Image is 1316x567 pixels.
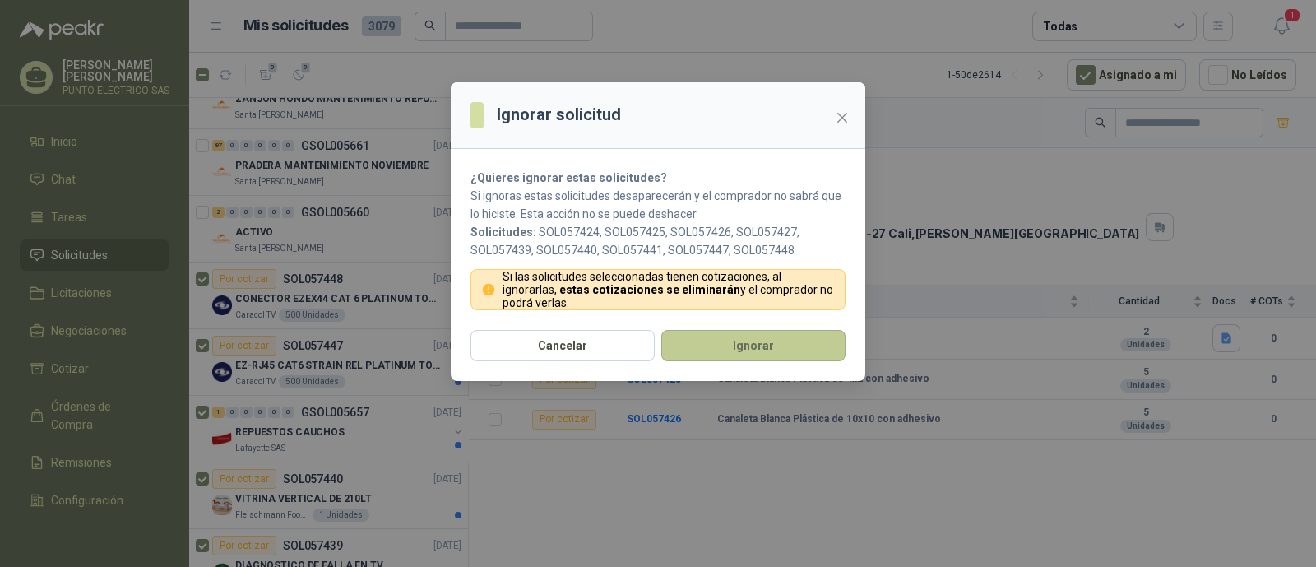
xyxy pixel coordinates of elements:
[470,187,846,223] p: Si ignoras estas solicitudes desaparecerán y el comprador no sabrá que lo hiciste. Esta acción no...
[470,223,846,259] p: SOL057424, SOL057425, SOL057426, SOL057427, SOL057439, SOL057440, SOL057441, SOL057447, SOL057448
[503,270,836,309] p: Si las solicitudes seleccionadas tienen cotizaciones, al ignorarlas, y el comprador no podrá verlas.
[470,225,536,239] b: Solicitudes:
[559,283,740,296] strong: estas cotizaciones se eliminarán
[470,171,667,184] strong: ¿Quieres ignorar estas solicitudes?
[661,330,846,361] button: Ignorar
[470,330,655,361] button: Cancelar
[836,111,849,124] span: close
[829,105,855,131] button: Close
[497,102,621,128] h3: Ignorar solicitud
